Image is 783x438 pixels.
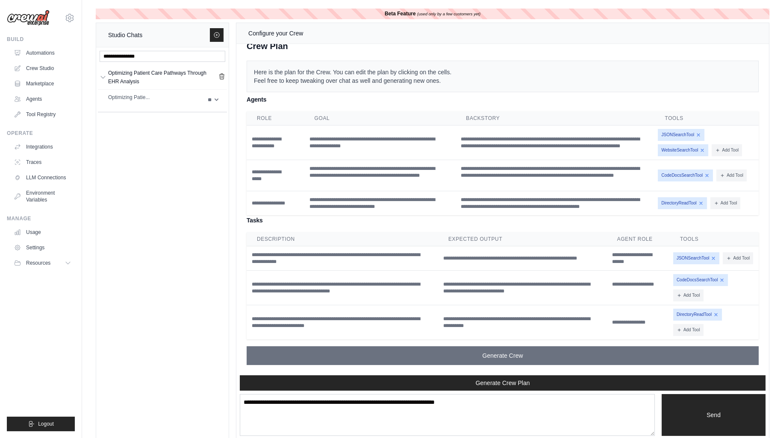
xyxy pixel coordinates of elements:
a: Automations [10,46,75,60]
th: Description [247,232,438,246]
span: JSONSearchTool [673,252,720,264]
div: Manage [7,215,75,222]
th: Backstory [456,111,654,126]
div: Operate [7,130,75,137]
span: DirectoryReadTool [673,309,722,321]
th: Goal [304,111,456,126]
button: Generate Crew Plan [240,375,765,391]
h4: Tasks [247,215,759,225]
img: Logo [7,10,50,26]
button: Add Tool [673,324,704,336]
a: LLM Connections [10,171,75,184]
button: Add Tool [710,197,741,209]
button: Add Tool [716,169,747,181]
a: Optimizing Patie... [108,93,203,107]
button: Send [662,394,765,436]
th: Tools [654,111,759,126]
button: Resources [10,256,75,270]
div: Crew Plan [247,40,759,52]
span: Logout [38,420,54,427]
div: Build [7,36,75,43]
button: Add Tool [712,144,742,156]
th: Agent Role [607,232,670,246]
a: Marketplace [10,77,75,91]
p: Here is the plan for the Crew. You can edit the plan by clicking on the cells. Feel free to keep ... [247,61,759,92]
div: Optimizing Patient Care Pathways Through EHR Analysis [108,69,218,86]
a: Crew Studio [10,61,75,75]
h4: Agents [247,94,759,105]
a: Agents [10,92,75,106]
span: CodeDocsSearchTool [658,169,713,181]
a: Usage [10,225,75,239]
button: Add Tool [673,289,704,301]
a: Traces [10,155,75,169]
a: Integrations [10,140,75,154]
button: Logout [7,417,75,431]
div: Configure your Crew [248,28,303,38]
button: Add Tool [723,252,753,264]
a: Settings [10,241,75,254]
th: Tools [670,232,759,246]
span: JSONSearchTool [658,129,704,141]
span: Resources [26,260,50,266]
span: CodeDocsSearchTool [673,274,728,286]
a: Optimizing Patient Care Pathways Through EHR Analysis [106,69,218,86]
th: Expected Output [438,232,607,246]
i: (used only by a few customers yet) [417,12,480,16]
span: DirectoryReadTool [658,197,706,209]
b: Beta Feature [385,11,416,17]
a: Tool Registry [10,108,75,121]
th: Role [247,111,304,126]
div: Optimizing Patie... [108,93,203,102]
span: WebsiteSearchTool [658,144,708,156]
button: Generate Crew [247,346,759,365]
span: Generate Crew [483,351,523,360]
a: Environment Variables [10,186,75,207]
div: Studio Chats [108,30,142,40]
